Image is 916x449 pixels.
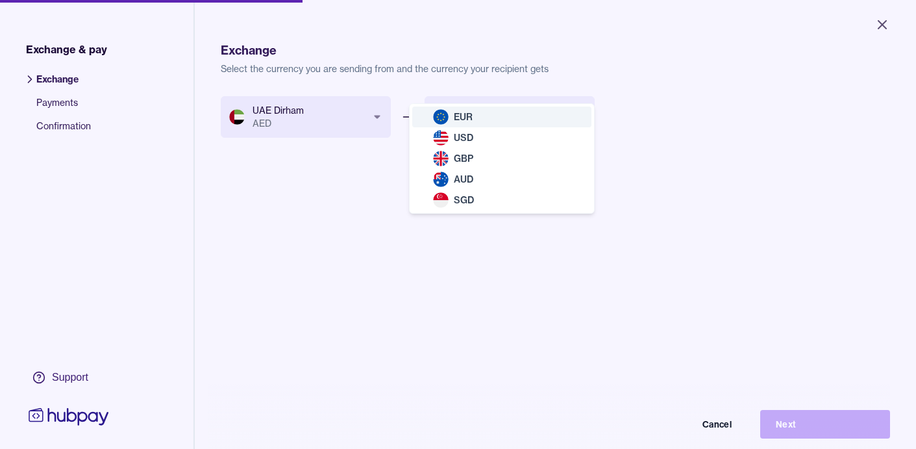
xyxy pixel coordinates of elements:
span: GBP [454,153,473,164]
span: EUR [454,111,473,123]
button: Cancel [617,410,747,439]
span: USD [454,132,473,144]
span: SGD [454,194,474,206]
span: AUD [454,173,473,185]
